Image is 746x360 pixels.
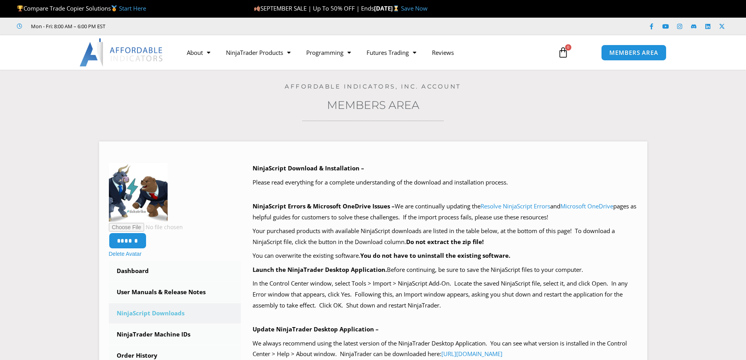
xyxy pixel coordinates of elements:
a: 0 [546,41,580,64]
img: Bull%20Bear%20Twitter%202-150x150.png [109,163,168,222]
b: Do not extract the zip file! [406,238,484,246]
img: 🍂 [254,5,260,11]
p: Before continuing, be sure to save the NinjaScript files to your computer. [253,264,638,275]
img: 🏆 [17,5,23,11]
a: Dashboard [109,261,241,281]
p: Please read everything for a complete understanding of the download and installation process. [253,177,638,188]
a: NinjaTrader Machine IDs [109,324,241,345]
a: About [179,43,218,62]
img: ⌛ [393,5,399,11]
a: Delete Avatar [109,251,142,257]
a: Reviews [424,43,462,62]
span: SEPTEMBER SALE | Up To 50% OFF | Ends [254,4,374,12]
a: User Manuals & Release Notes [109,282,241,302]
a: Start Here [119,4,146,12]
a: Save Now [401,4,428,12]
span: 0 [565,44,571,51]
img: LogoAI | Affordable Indicators – NinjaTrader [79,38,164,67]
strong: [DATE] [374,4,401,12]
span: Mon - Fri: 8:00 AM – 6:00 PM EST [29,22,105,31]
b: You do not have to uninstall the existing software. [360,251,510,259]
a: NinjaTrader Products [218,43,298,62]
a: Microsoft OneDrive [560,202,613,210]
a: Programming [298,43,359,62]
a: MEMBERS AREA [601,45,667,61]
nav: Menu [179,43,549,62]
p: In the Control Center window, select Tools > Import > NinjaScript Add-On. Locate the saved NinjaS... [253,278,638,311]
b: NinjaScript Errors & Microsoft OneDrive Issues – [253,202,395,210]
a: Affordable Indicators, Inc. Account [285,83,461,90]
b: Launch the NinjaTrader Desktop Application. [253,266,387,273]
img: 🥇 [111,5,117,11]
iframe: Customer reviews powered by Trustpilot [116,22,234,30]
a: Resolve NinjaScript Errors [480,202,550,210]
p: Your purchased products with available NinjaScript downloads are listed in the table below, at th... [253,226,638,248]
p: You can overwrite the existing software. [253,250,638,261]
a: Members Area [327,98,419,112]
a: Futures Trading [359,43,424,62]
span: Compare Trade Copier Solutions [17,4,146,12]
p: We always recommend using the latest version of the NinjaTrader Desktop Application. You can see ... [253,338,638,360]
p: We are continually updating the and pages as helpful guides for customers to solve these challeng... [253,201,638,223]
b: NinjaScript Download & Installation – [253,164,364,172]
a: NinjaScript Downloads [109,303,241,324]
span: MEMBERS AREA [609,50,658,56]
a: [URL][DOMAIN_NAME] [441,350,502,358]
b: Update NinjaTrader Desktop Application – [253,325,379,333]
